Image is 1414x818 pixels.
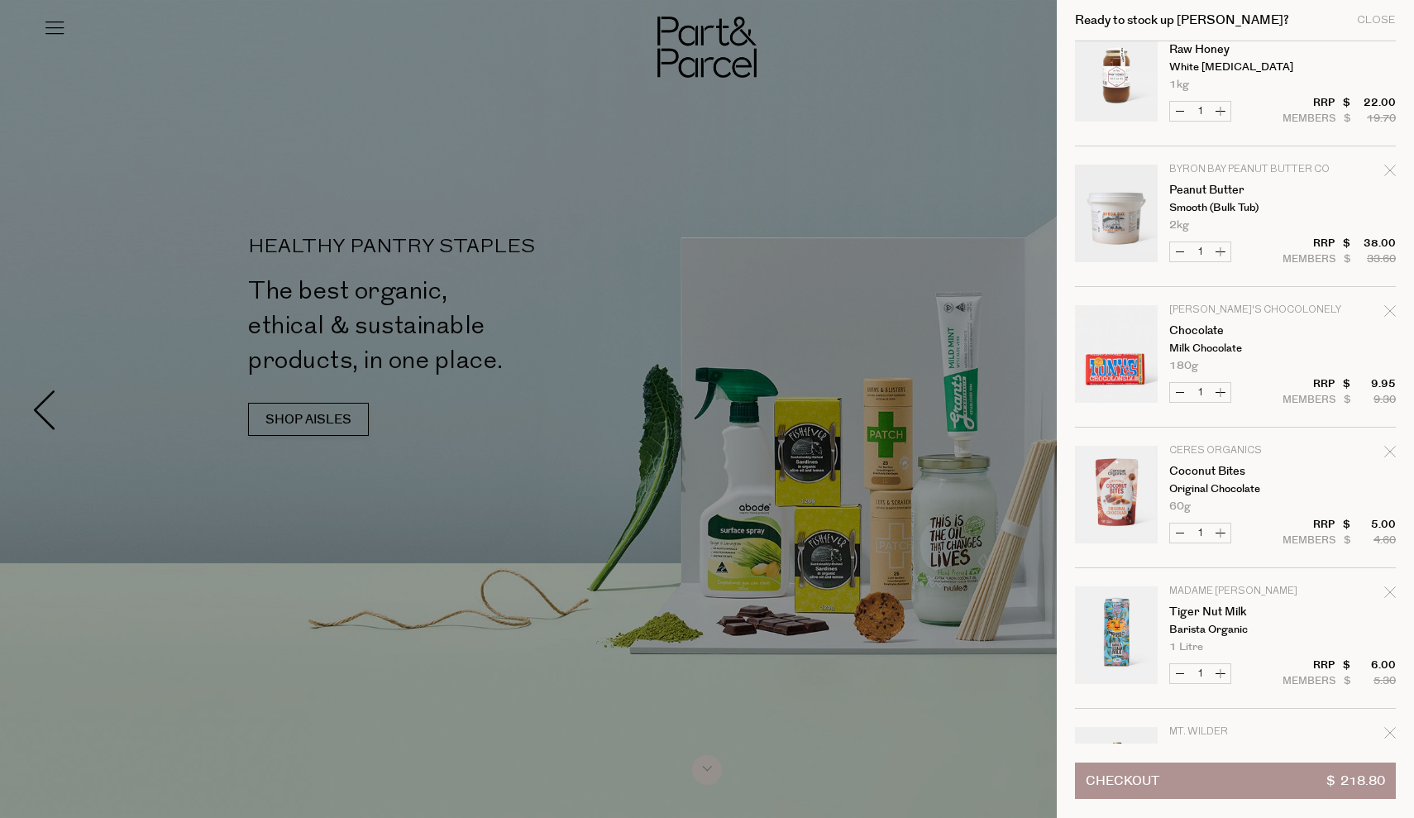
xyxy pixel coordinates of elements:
input: QTY Chocolate [1190,383,1211,402]
p: Barista Organic [1169,624,1297,635]
p: Mt. Wilder [1169,727,1297,737]
div: Remove Peanut Butter [1384,162,1396,184]
span: 60g [1169,501,1191,512]
p: Original Chocolate [1169,484,1297,495]
span: 1kg [1169,79,1189,90]
p: White [MEDICAL_DATA] [1169,62,1297,73]
p: Ceres Organics [1169,446,1297,456]
p: Madame [PERSON_NAME] [1169,586,1297,596]
span: 1 Litre [1169,642,1203,653]
input: QTY Tiger Nut Milk [1190,664,1211,683]
a: Peanut Butter [1169,184,1297,196]
a: Raw Honey [1169,44,1297,55]
span: $ 218.80 [1326,763,1385,798]
div: Remove Tiger Nut Milk [1384,584,1396,606]
a: Tiger Nut Milk [1169,606,1297,618]
input: QTY Raw Honey [1190,102,1211,121]
a: Coconut Bites [1169,466,1297,477]
div: Remove Organic Pressed Juice [1384,725,1396,747]
input: QTY Peanut Butter [1190,242,1211,261]
span: 2kg [1169,220,1189,231]
div: Remove Chocolate [1384,303,1396,325]
div: Close [1357,15,1396,26]
p: Byron Bay Peanut Butter Co [1169,165,1297,175]
div: Remove Coconut Bites [1384,443,1396,466]
button: Checkout$ 218.80 [1075,763,1396,799]
span: 180g [1169,361,1198,371]
p: [PERSON_NAME]'s Chocolonely [1169,305,1297,315]
h2: Ready to stock up [PERSON_NAME]? [1075,14,1289,26]
p: Milk Chocolate [1169,343,1297,354]
p: Smooth (Bulk Tub) [1169,203,1297,213]
span: Checkout [1086,763,1159,798]
input: QTY Coconut Bites [1190,524,1211,543]
a: Chocolate [1169,325,1297,337]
